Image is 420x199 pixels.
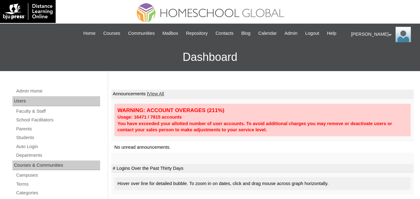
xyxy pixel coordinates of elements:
[118,120,408,133] div: You have exceeded your allotted number of user accounts. To avoid additional charges you may remo...
[324,30,339,37] a: Help
[305,30,319,37] span: Logout
[255,30,280,37] a: Calendar
[118,107,408,114] div: WARNING: ACCOUNT OVERAGES (211%)
[395,27,411,42] img: Ariane Ebuen
[241,30,250,37] span: Blog
[118,115,182,120] strong: Usage: 16471 / 7815 accounts
[163,30,178,37] span: Mailbox
[114,177,411,190] div: Hover over line for detailed bubble. To zoom in on dates, click and drag mouse across graph horiz...
[111,142,414,153] td: No unread announcements.
[16,125,100,133] a: Parents
[284,30,298,37] span: Admin
[3,3,53,20] img: logo-white.png
[148,91,164,96] a: View All
[16,134,100,142] a: Students
[125,30,158,37] a: Communities
[80,30,99,37] a: Home
[215,30,233,37] span: Contacts
[16,107,100,115] a: Faculty & Staff
[103,30,120,37] span: Courses
[16,87,100,95] a: Admin Home
[327,30,336,37] span: Help
[16,116,100,124] a: School Facilitators
[258,30,277,37] span: Calendar
[238,30,253,37] a: Blog
[83,30,95,37] span: Home
[16,143,100,151] a: Auto Login
[351,27,414,42] div: [PERSON_NAME]
[16,180,100,188] a: Terms
[111,164,414,173] td: # Logins Over the Past Thirty Days
[16,152,100,159] a: Departments
[302,30,322,37] a: Logout
[100,30,123,37] a: Courses
[12,96,100,106] div: Users
[281,30,301,37] a: Admin
[212,30,237,37] a: Contacts
[12,161,100,170] div: Courses & Communities
[3,43,417,71] h3: Dashboard
[159,30,182,37] a: Mailbox
[183,30,211,37] a: Repository
[128,30,155,37] span: Communities
[16,189,100,197] a: Categories
[186,30,208,37] span: Repository
[16,171,100,179] a: Campuses
[111,90,414,98] td: Announcements |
